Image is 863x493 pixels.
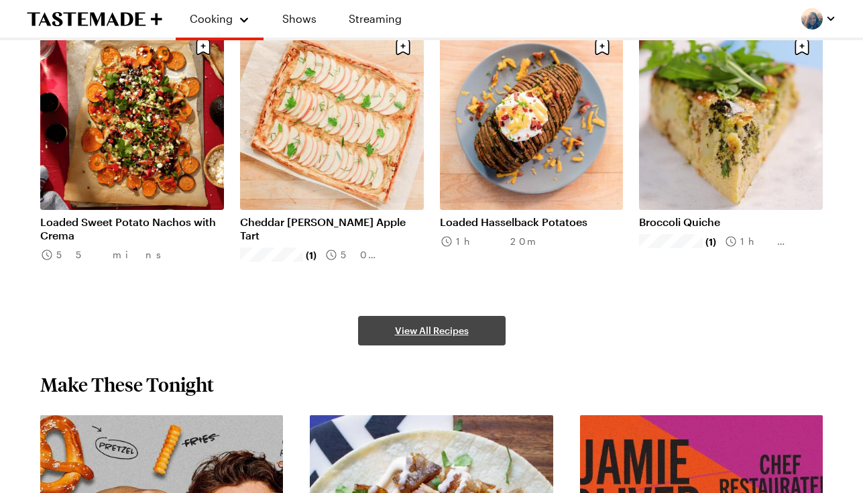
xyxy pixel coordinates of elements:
span: View All Recipes [395,324,469,337]
a: Broccoli Quiche [639,215,823,229]
a: View full content for Struggle Meals [40,417,222,429]
button: Profile picture [801,8,836,30]
a: View full content for Weeknight Favorites [310,417,519,429]
span: Cooking [190,12,233,25]
button: Save recipe [589,34,615,60]
button: Save recipe [190,34,216,60]
a: View All Recipes [358,316,506,345]
button: Cooking [189,5,250,32]
a: Loaded Sweet Potato Nachos with Crema [40,215,224,242]
img: Profile picture [801,8,823,30]
a: View full content for Recipes by Jamie Oliver [580,417,740,445]
a: Loaded Hasselback Potatoes [440,215,624,229]
button: Save recipe [789,34,815,60]
h2: Make These Tonight [40,372,214,396]
button: Save recipe [390,34,416,60]
a: Cheddar [PERSON_NAME] Apple Tart [240,215,424,242]
a: To Tastemade Home Page [27,11,162,27]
